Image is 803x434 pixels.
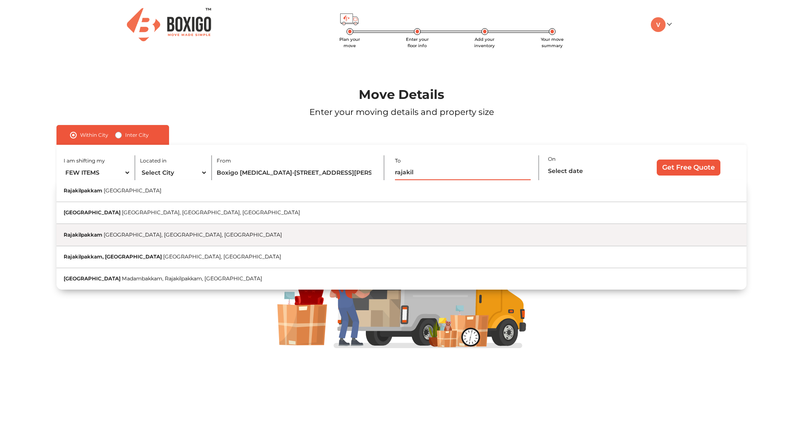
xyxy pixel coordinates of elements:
[32,87,771,102] h1: Move Details
[163,253,281,260] span: [GEOGRAPHIC_DATA], [GEOGRAPHIC_DATA]
[140,157,167,165] label: Located in
[395,157,401,165] label: To
[64,187,102,194] span: Rajakilpakkam
[406,37,429,48] span: Enter your floor info
[474,37,495,48] span: Add your inventory
[122,209,300,216] span: [GEOGRAPHIC_DATA], [GEOGRAPHIC_DATA], [GEOGRAPHIC_DATA]
[56,180,746,202] button: Rajakilpakkam[GEOGRAPHIC_DATA]
[64,232,102,238] span: Rajakilpakkam
[32,106,771,118] p: Enter your moving details and property size
[56,246,746,268] button: Rajakilpakkam, [GEOGRAPHIC_DATA][GEOGRAPHIC_DATA], [GEOGRAPHIC_DATA]
[56,202,746,224] button: [GEOGRAPHIC_DATA][GEOGRAPHIC_DATA], [GEOGRAPHIC_DATA], [GEOGRAPHIC_DATA]
[339,37,360,48] span: Plan your move
[56,224,746,246] button: Rajakilpakkam[GEOGRAPHIC_DATA], [GEOGRAPHIC_DATA], [GEOGRAPHIC_DATA]
[548,164,628,178] input: Select date
[64,157,105,165] label: I am shifting my
[217,165,375,180] input: Locality
[125,130,149,140] label: Inter City
[64,209,121,216] span: [GEOGRAPHIC_DATA]
[541,37,564,48] span: Your move summary
[548,155,556,163] label: On
[104,187,161,194] span: [GEOGRAPHIC_DATA]
[657,160,720,176] input: Get Free Quote
[56,268,746,290] button: [GEOGRAPHIC_DATA]Madambakkam, Rajakilpakkam, [GEOGRAPHIC_DATA]
[64,253,162,260] span: Rajakilpakkam, [GEOGRAPHIC_DATA]
[64,275,121,282] span: [GEOGRAPHIC_DATA]
[104,232,282,238] span: [GEOGRAPHIC_DATA], [GEOGRAPHIC_DATA], [GEOGRAPHIC_DATA]
[217,157,231,165] label: From
[558,178,584,187] label: Is flexible?
[127,8,211,41] img: Boxigo
[80,130,108,140] label: Within City
[122,275,262,282] span: Madambakkam, Rajakilpakkam, [GEOGRAPHIC_DATA]
[395,165,530,180] input: Locality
